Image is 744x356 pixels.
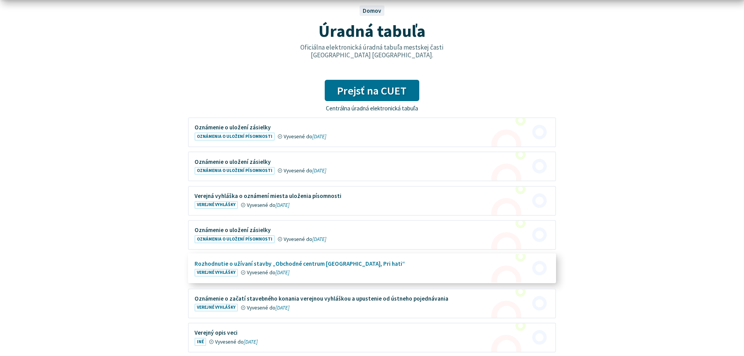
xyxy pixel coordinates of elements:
p: Centrálna úradná elektronická tabuľa [241,104,503,113]
a: Oznámenie o začatí stavebného konania verejnou vyhláškou a upustenie od ústneho pojednávania Vere... [189,289,555,318]
a: Verejný opis veci Iné Vyvesené do[DATE] [189,323,555,352]
p: Oficiálna elektronická úradná tabuľa mestskej časti [GEOGRAPHIC_DATA] [GEOGRAPHIC_DATA]. [284,43,460,59]
a: Domov [363,7,381,14]
a: Oznámenie o uložení zásielky Oznámenia o uložení písomnosti Vyvesené do[DATE] [189,221,555,249]
a: Oznámenie o uložení zásielky Oznámenia o uložení písomnosti Vyvesené do[DATE] [189,118,555,146]
a: Prejsť na CUET [325,80,419,101]
a: Oznámenie o uložení zásielky Oznámenia o uložení písomnosti Vyvesené do[DATE] [189,152,555,181]
a: Rozhodnutie o užívaní stavby „Obchodné centrum [GEOGRAPHIC_DATA], Pri hati“ Verejné vyhlášky Vyve... [189,254,555,282]
a: Verejná vyhláška o oznámení miesta uloženia písomnosti Verejné vyhlášky Vyvesené do[DATE] [189,187,555,215]
span: Úradná tabuľa [319,20,425,41]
